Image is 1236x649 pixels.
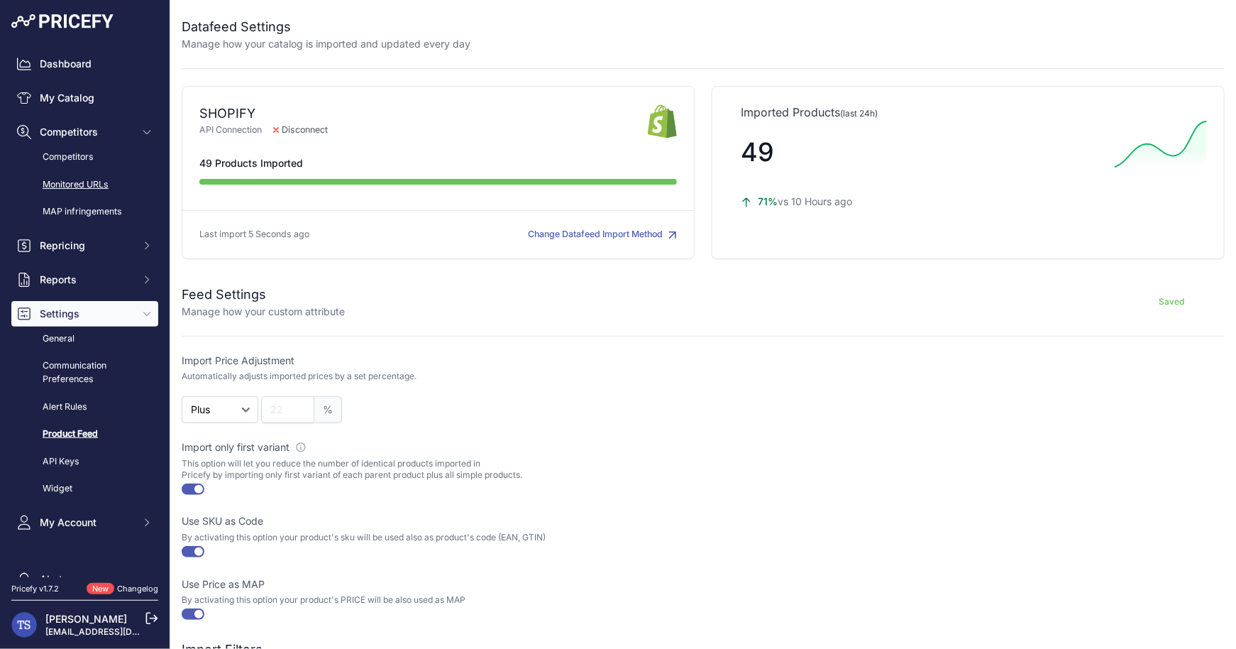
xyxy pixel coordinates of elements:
[262,124,339,137] span: Disconnect
[1118,290,1225,313] button: Saved
[45,626,194,637] a: [EMAIL_ADDRESS][DOMAIN_NAME]
[314,396,342,423] span: %
[741,136,774,168] span: 49
[199,228,309,241] p: Last import 5 Seconds ago
[40,273,133,287] span: Reports
[11,567,158,592] a: Alerts
[40,307,133,321] span: Settings
[11,119,158,145] button: Competitors
[45,613,127,625] a: [PERSON_NAME]
[182,37,470,51] p: Manage how your catalog is imported and updated every day
[11,14,114,28] img: Pricefy Logo
[741,195,1103,209] p: vs 10 Hours ago
[182,577,699,591] label: Use Price as MAP
[182,594,699,606] p: By activating this option your product's PRICE will be also used as MAP
[11,327,158,351] a: General
[741,104,1196,121] p: Imported Products
[261,396,314,423] input: 22
[11,173,158,197] a: Monitored URLs
[11,422,158,447] a: Product Feed
[11,476,158,501] a: Widget
[182,305,345,319] p: Manage how your custom attribute
[40,516,133,530] span: My Account
[182,458,699,481] p: This option will let you reduce the number of identical products imported in Pricefy by importing...
[11,85,158,111] a: My Catalog
[11,51,158,646] nav: Sidebar
[11,449,158,474] a: API Keys
[11,395,158,420] a: Alert Rules
[840,108,878,119] span: (last 24h)
[87,583,114,595] span: New
[11,267,158,293] button: Reports
[182,371,416,382] p: Automatically adjusts imported prices by a set percentage.
[182,17,470,37] h2: Datafeed Settings
[199,124,648,137] p: API Connection
[182,354,699,368] label: Import Price Adjustment
[182,514,699,528] label: Use SKU as Code
[528,228,677,241] button: Change Datafeed Import Method
[11,583,59,595] div: Pricefy v1.7.2
[182,532,699,543] p: By activating this option your product's sku will be used also as product's code (EAN, GTIN)
[11,301,158,327] button: Settings
[117,584,158,594] a: Changelog
[182,285,345,305] h2: Feed Settings
[40,239,133,253] span: Repricing
[11,145,158,170] a: Competitors
[11,510,158,535] button: My Account
[199,156,303,170] span: 49 Products Imported
[11,200,158,224] a: MAP infringements
[199,104,648,124] div: SHOPIFY
[11,354,158,391] a: Communication Preferences
[182,440,699,454] label: Import only first variant
[11,233,158,258] button: Repricing
[11,51,158,77] a: Dashboard
[758,195,778,207] span: 71%
[40,125,133,139] span: Competitors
